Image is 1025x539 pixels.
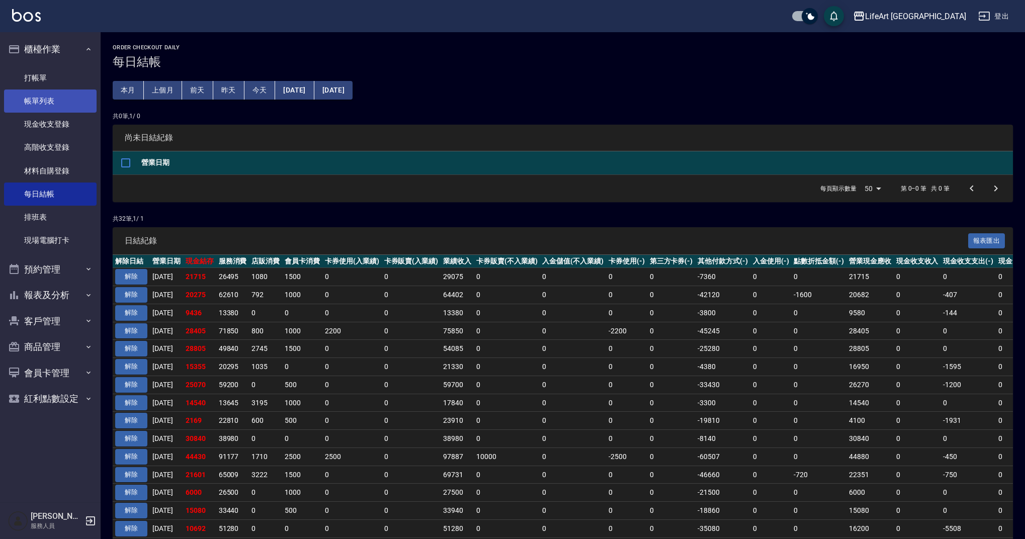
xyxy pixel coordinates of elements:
td: -33430 [695,376,750,394]
p: 服務人員 [31,521,82,530]
td: 0 [647,376,696,394]
button: 登出 [974,7,1013,26]
td: 0 [382,286,441,304]
td: 9436 [183,304,216,322]
td: 0 [249,430,282,448]
td: 0 [647,412,696,430]
td: 0 [894,322,941,340]
td: 10000 [474,447,540,466]
td: 26495 [216,268,249,286]
td: 0 [647,358,696,376]
td: 0 [941,430,996,448]
button: [DATE] [314,81,353,100]
td: 0 [647,268,696,286]
td: 0 [791,394,846,412]
td: -1600 [791,286,846,304]
td: 38980 [216,430,249,448]
p: 第 0–0 筆 共 0 筆 [901,184,950,193]
td: 21330 [441,358,474,376]
td: 0 [894,358,941,376]
td: -8140 [695,430,750,448]
th: 現金收支支出(-) [941,255,996,268]
td: 0 [750,340,792,358]
button: 前天 [182,81,213,100]
td: 1000 [282,322,322,340]
td: 0 [540,286,606,304]
td: 0 [474,358,540,376]
td: 0 [606,268,647,286]
button: 解除 [115,521,147,536]
th: 入金儲值(不入業績) [540,255,606,268]
td: 30840 [846,430,894,448]
p: 共 0 筆, 1 / 0 [113,112,1013,121]
td: 54085 [441,340,474,358]
button: 解除 [115,449,147,465]
td: 500 [282,412,322,430]
td: 29075 [441,268,474,286]
td: 2500 [322,447,382,466]
td: 0 [382,322,441,340]
td: 1000 [282,286,322,304]
button: 本月 [113,81,144,100]
td: 0 [322,268,382,286]
td: 0 [474,340,540,358]
td: 1500 [282,268,322,286]
button: 解除 [115,359,147,375]
td: 0 [791,268,846,286]
td: 21715 [183,268,216,286]
td: [DATE] [150,286,183,304]
td: 0 [750,394,792,412]
button: 昨天 [213,81,244,100]
a: 每日結帳 [4,183,97,206]
td: [DATE] [150,340,183,358]
button: LifeArt [GEOGRAPHIC_DATA] [849,6,970,27]
td: 0 [647,304,696,322]
a: 報表匯出 [968,235,1005,245]
td: 0 [540,322,606,340]
td: 0 [322,340,382,358]
td: 0 [540,304,606,322]
td: 15355 [183,358,216,376]
button: 解除 [115,341,147,356]
th: 店販消費 [249,255,282,268]
td: 0 [606,430,647,448]
td: 0 [540,394,606,412]
td: [DATE] [150,358,183,376]
td: 0 [322,304,382,322]
button: 今天 [244,81,276,100]
td: -2200 [606,322,647,340]
td: 0 [750,358,792,376]
button: 解除 [115,323,147,339]
td: 0 [750,412,792,430]
button: 解除 [115,377,147,393]
td: 0 [474,304,540,322]
td: 0 [750,304,792,322]
td: [DATE] [150,322,183,340]
button: 預約管理 [4,256,97,283]
td: -45245 [695,322,750,340]
td: 3195 [249,394,282,412]
a: 高階收支登錄 [4,136,97,159]
td: 0 [474,286,540,304]
td: 0 [894,286,941,304]
td: 0 [647,430,696,448]
button: 解除 [115,305,147,321]
td: 0 [322,412,382,430]
th: 點數折抵金額(-) [791,255,846,268]
td: -42120 [695,286,750,304]
td: -3800 [695,304,750,322]
p: 共 32 筆, 1 / 1 [113,214,1013,223]
td: 0 [474,268,540,286]
td: 0 [382,394,441,412]
td: 0 [791,430,846,448]
td: 0 [606,286,647,304]
button: [DATE] [275,81,314,100]
td: 0 [894,304,941,322]
td: 0 [322,376,382,394]
td: 0 [791,412,846,430]
div: LifeArt [GEOGRAPHIC_DATA] [865,10,966,23]
td: [DATE] [150,430,183,448]
td: 0 [382,304,441,322]
td: 28805 [846,340,894,358]
td: 800 [249,322,282,340]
